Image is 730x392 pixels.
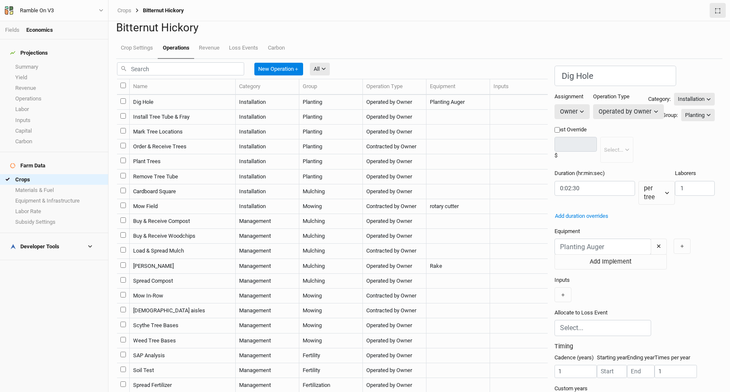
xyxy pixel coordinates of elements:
td: Operated by Owner [363,110,426,125]
div: Installation [678,95,705,103]
button: Planting [681,109,715,122]
input: select this item [120,128,126,133]
td: Spread Compost [130,274,236,289]
label: Inputs [554,276,570,284]
input: Cadence [554,365,597,378]
td: Installation [236,139,299,154]
input: select this item [120,188,126,193]
button: per tree [638,181,675,205]
td: Operated by Owner [363,363,426,378]
button: Operated by Owner [593,104,663,119]
input: select this item [120,113,126,119]
div: per tree [644,184,663,202]
span: Planting Auger [430,99,465,105]
input: Search [117,62,244,75]
button: ＋ [674,239,691,253]
input: select this item [120,232,126,238]
td: Installation [236,184,299,199]
td: Management [236,348,299,363]
div: Bitternut Hickory [131,7,184,14]
td: Planting [299,139,363,154]
input: select this item [120,322,126,327]
input: select this item [120,143,126,148]
div: All [314,65,320,73]
td: [PERSON_NAME] [130,259,236,274]
td: Operated by Owner [363,214,426,229]
a: Operations [158,38,194,59]
td: Installation [236,95,299,110]
label: Operation Type [593,93,630,100]
button: ＋ [554,287,571,302]
td: Remove Tree Tube [130,170,236,184]
div: Planting [685,111,705,120]
input: select this item [120,262,126,268]
td: Mark Tree Locations [130,125,236,139]
a: Carbon [263,38,290,58]
a: Crop Settings [116,38,158,58]
td: Operated by Owner [363,125,426,139]
button: ✕ [651,239,667,255]
a: Loss Events [224,38,263,58]
input: select this item [120,352,126,357]
td: Mow In-Row [130,289,236,303]
td: Operated by Owner [363,170,426,184]
td: Fertility [299,348,363,363]
input: select this item [120,203,126,208]
td: Contracted by Owner [363,199,426,214]
td: Management [236,274,299,289]
td: Mulching [299,259,363,274]
td: Management [236,289,299,303]
td: Planting [299,110,363,125]
td: Mow Field [130,199,236,214]
input: select all items [120,83,126,88]
td: Contracted by Owner [363,244,426,259]
div: Owner [560,107,578,116]
input: Select... [560,323,646,333]
div: Group: [662,111,678,119]
td: Mowing [299,318,363,333]
label: Starting year [597,354,627,361]
td: SAP Analysis [130,348,236,363]
input: select this item [120,217,126,223]
div: Farm Data [10,162,45,169]
td: Order & Receive Trees [130,139,236,154]
td: Contracted by Owner [363,289,426,303]
button: Installation [674,93,715,106]
a: Revenue [194,38,224,58]
td: Operated by Owner [363,154,426,169]
td: Weed Tree Bases [130,334,236,348]
td: Installation [236,125,299,139]
label: Cost Override [554,126,633,133]
td: Operated by Owner [363,184,426,199]
label: Ending year [627,354,655,361]
button: Owner [554,104,590,119]
button: Add duration overrides [554,211,609,221]
label: Cadence (years) [554,354,594,361]
a: Fields [5,27,20,33]
label: Laborers [675,170,696,177]
input: select this item [120,292,126,297]
td: Management [236,244,299,259]
td: Mowing [299,334,363,348]
label: $ [554,152,557,159]
label: Allocate to Loss Event [554,309,607,317]
span: Rake [430,263,442,269]
td: Mulching [299,274,363,289]
input: Cost Override [554,127,560,133]
td: Management [236,214,299,229]
label: Assignment [554,93,583,100]
td: [DEMOGRAPHIC_DATA] aisles [130,303,236,318]
input: Times [655,365,697,378]
div: Ramble On V3 [20,6,54,15]
td: Mowing [299,289,363,303]
td: Management [236,259,299,274]
input: Start [597,365,627,378]
input: select this item [120,337,126,342]
div: Select... [604,146,623,154]
td: Dig Hole [130,95,236,110]
th: Inputs [490,79,554,95]
button: Ramble On V3 [4,6,104,15]
td: Installation [236,170,299,184]
input: select this item [120,367,126,372]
